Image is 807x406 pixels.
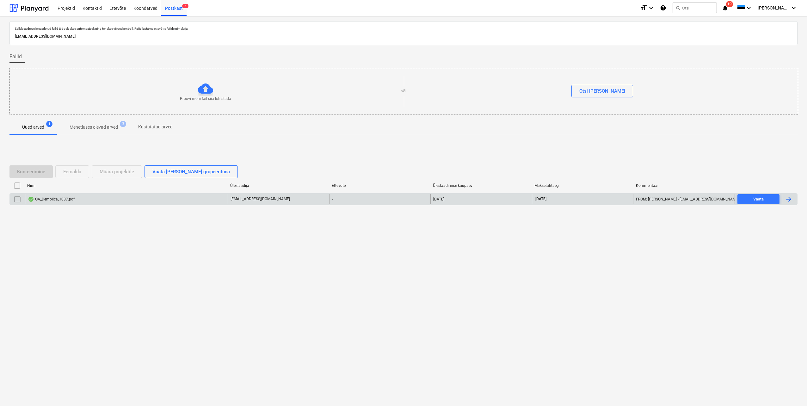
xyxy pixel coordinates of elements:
[647,4,655,12] i: keyboard_arrow_down
[230,183,327,188] div: Üleslaadija
[790,4,798,12] i: keyboard_arrow_down
[145,165,238,178] button: Vaata [PERSON_NAME] grupeerituna
[571,85,633,97] button: Otsi [PERSON_NAME]
[636,183,732,188] div: Kommentaar
[675,5,681,10] span: search
[9,68,798,114] div: Proovi mõni fail siia lohistadavõiOtsi [PERSON_NAME]
[138,124,173,130] p: Kustutatud arved
[737,194,779,204] button: Vaata
[722,4,728,12] i: notifications
[673,3,717,13] button: Otsi
[27,183,225,188] div: Nimi
[640,4,647,12] i: format_size
[329,194,431,204] div: -
[753,196,764,203] div: Vaata
[401,89,406,94] p: või
[70,124,118,131] p: Menetluses olevad arved
[758,5,789,10] span: [PERSON_NAME]
[180,96,231,101] p: Proovi mõni fail siia lohistada
[332,183,428,188] div: Ettevõte
[231,196,290,202] p: [EMAIL_ADDRESS][DOMAIN_NAME]
[152,168,230,176] div: Vaata [PERSON_NAME] grupeerituna
[28,197,75,202] div: OÃ_Demolice_1087.pdf
[534,183,631,188] div: Maksetähtaeg
[726,1,733,7] span: 19
[46,121,52,127] span: 1
[28,197,34,202] div: Andmed failist loetud
[579,87,625,95] div: Otsi [PERSON_NAME]
[15,27,792,31] p: Sellele aadressile saadetud failid töödeldakse automaatselt ning tehakse viirusekontroll. Failid ...
[745,4,753,12] i: keyboard_arrow_down
[433,197,444,201] div: [DATE]
[535,196,547,202] span: [DATE]
[22,124,44,131] p: Uued arved
[9,53,22,60] span: Failid
[433,183,529,188] div: Üleslaadimise kuupäev
[660,4,666,12] i: Abikeskus
[182,4,188,8] span: 4
[15,33,792,40] p: [EMAIL_ADDRESS][DOMAIN_NAME]
[120,121,126,127] span: 3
